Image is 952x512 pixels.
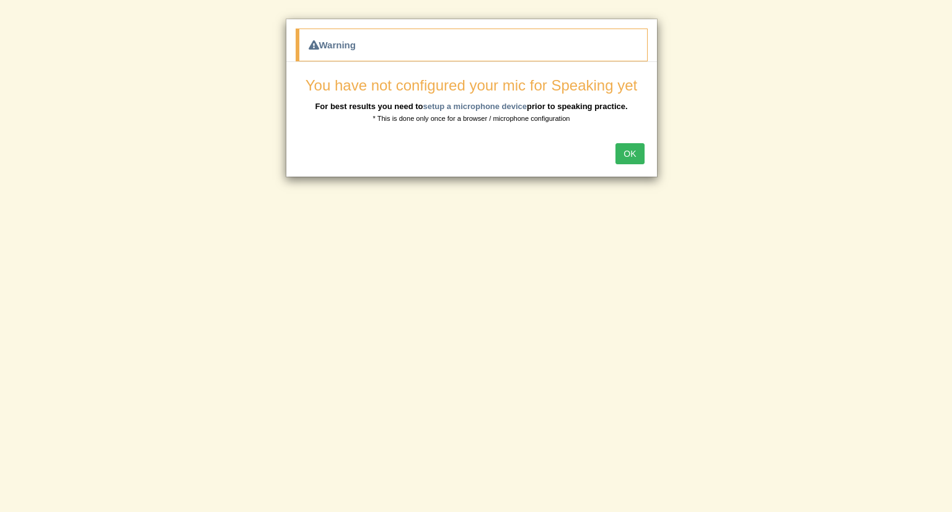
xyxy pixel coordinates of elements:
[315,102,627,111] b: For best results you need to prior to speaking practice.
[615,143,644,164] button: OK
[423,102,527,111] a: setup a microphone device
[306,77,637,94] span: You have not configured your mic for Speaking yet
[373,115,570,122] small: * This is done only once for a browser / microphone configuration
[296,29,648,61] div: Warning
